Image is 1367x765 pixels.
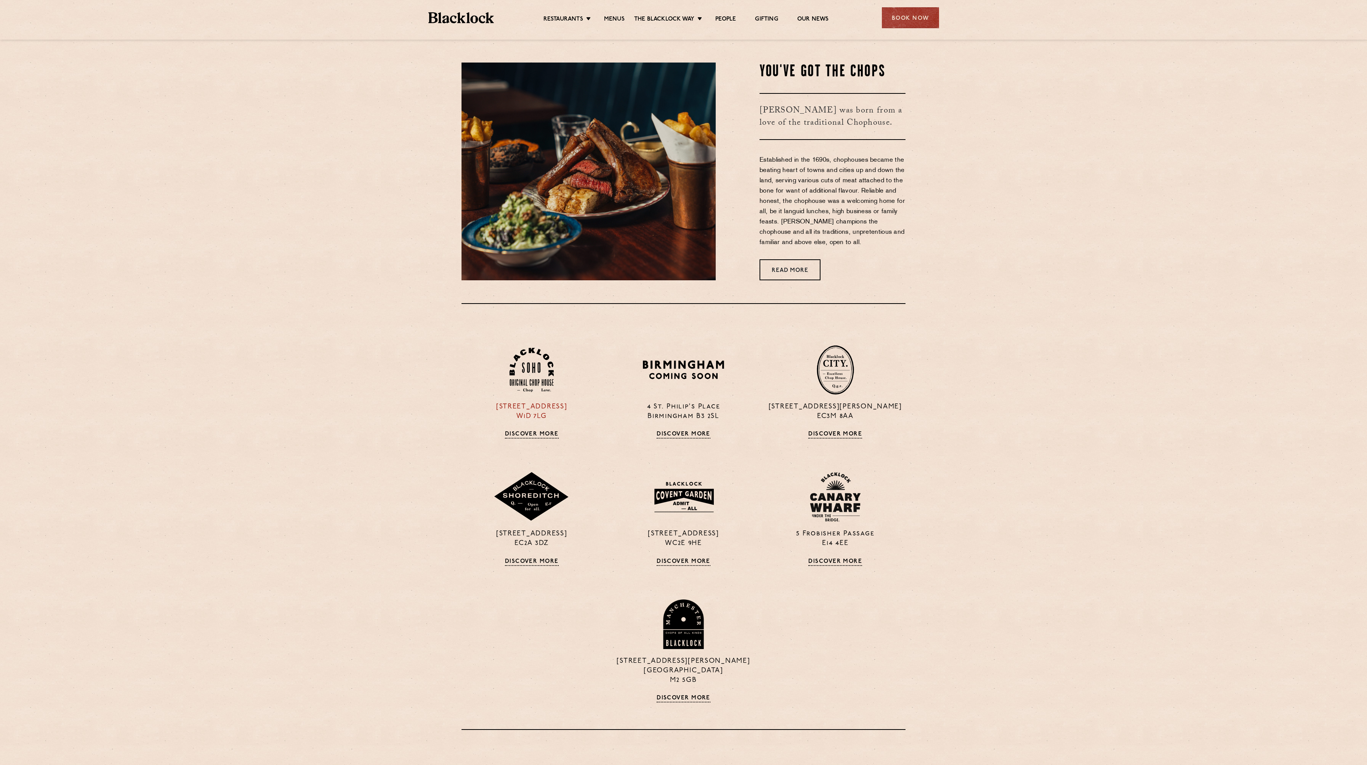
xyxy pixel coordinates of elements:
[882,7,939,28] div: Book Now
[647,477,720,517] img: BLA_1470_CoventGarden_Website_Solid.svg
[810,472,861,522] img: BL_CW_Logo_Website.svg
[765,529,905,548] p: 5 Frobisher Passage E14 4EE
[760,63,905,82] h2: You've Got The Chops
[604,16,625,24] a: Menus
[715,16,736,24] a: People
[462,63,716,280] img: May25-Blacklock-AllIn-00417-scaled-e1752246198448.jpg
[505,558,559,566] a: Discover More
[755,16,778,24] a: Gifting
[765,402,905,421] p: [STREET_ADDRESS][PERSON_NAME] EC3M 8AA
[657,695,710,702] a: Discover More
[613,657,753,685] p: [STREET_ADDRESS][PERSON_NAME] [GEOGRAPHIC_DATA] M2 5GB
[613,529,753,548] p: [STREET_ADDRESS] WC2E 9HE
[494,472,570,522] img: Shoreditch-stamp-v2-default.svg
[613,402,753,421] p: 4 St. Philip's Place Birmingham B3 2SL
[543,16,583,24] a: Restaurants
[797,16,829,24] a: Our News
[510,348,554,392] img: Soho-stamp-default.svg
[662,599,705,649] img: BL_Manchester_Logo-bleed.png
[808,431,862,439] a: Discover More
[808,558,862,566] a: Discover More
[657,558,710,566] a: Discover More
[657,431,710,439] a: Discover More
[634,16,694,24] a: The Blacklock Way
[641,358,726,382] img: BIRMINGHAM-P22_-e1747915156957.png
[462,402,602,421] p: [STREET_ADDRESS] W1D 7LG
[760,93,905,140] h3: [PERSON_NAME] was born from a love of the traditional Chophouse.
[505,431,559,439] a: Discover More
[462,529,602,548] p: [STREET_ADDRESS] EC2A 3DZ
[817,345,854,395] img: City-stamp-default.svg
[428,12,494,23] img: BL_Textured_Logo-footer-cropped.svg
[760,155,905,248] p: Established in the 1690s, chophouses became the beating heart of towns and cities up and down the...
[760,259,821,280] a: Read More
